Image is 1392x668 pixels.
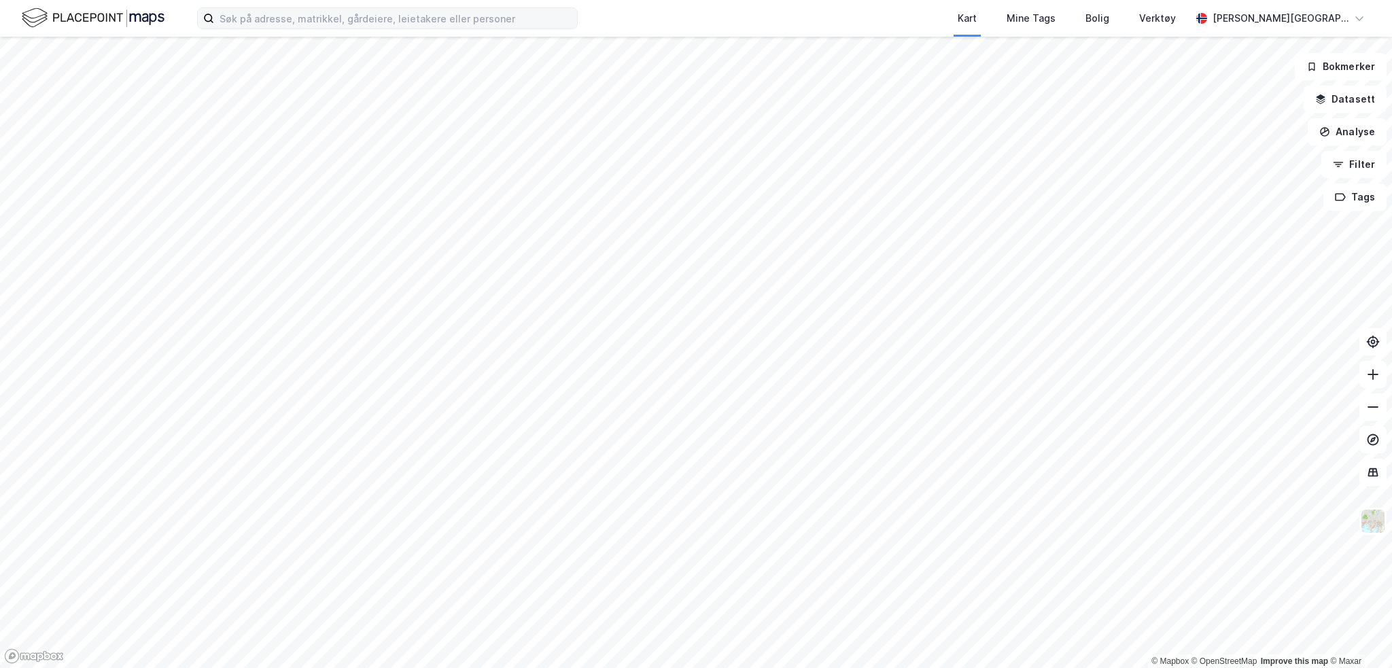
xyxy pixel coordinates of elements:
[1007,10,1056,27] div: Mine Tags
[1324,603,1392,668] div: Kontrollprogram for chat
[1261,656,1328,666] a: Improve this map
[1321,151,1387,178] button: Filter
[958,10,977,27] div: Kart
[1360,508,1386,534] img: Z
[1304,86,1387,113] button: Datasett
[4,648,64,664] a: Mapbox homepage
[1151,656,1189,666] a: Mapbox
[1085,10,1109,27] div: Bolig
[1323,183,1387,211] button: Tags
[214,8,577,29] input: Søk på adresse, matrikkel, gårdeiere, leietakere eller personer
[1139,10,1176,27] div: Verktøy
[1295,53,1387,80] button: Bokmerker
[1191,656,1257,666] a: OpenStreetMap
[22,6,164,30] img: logo.f888ab2527a4732fd821a326f86c7f29.svg
[1308,118,1387,145] button: Analyse
[1213,10,1348,27] div: [PERSON_NAME][GEOGRAPHIC_DATA]
[1324,603,1392,668] iframe: Chat Widget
